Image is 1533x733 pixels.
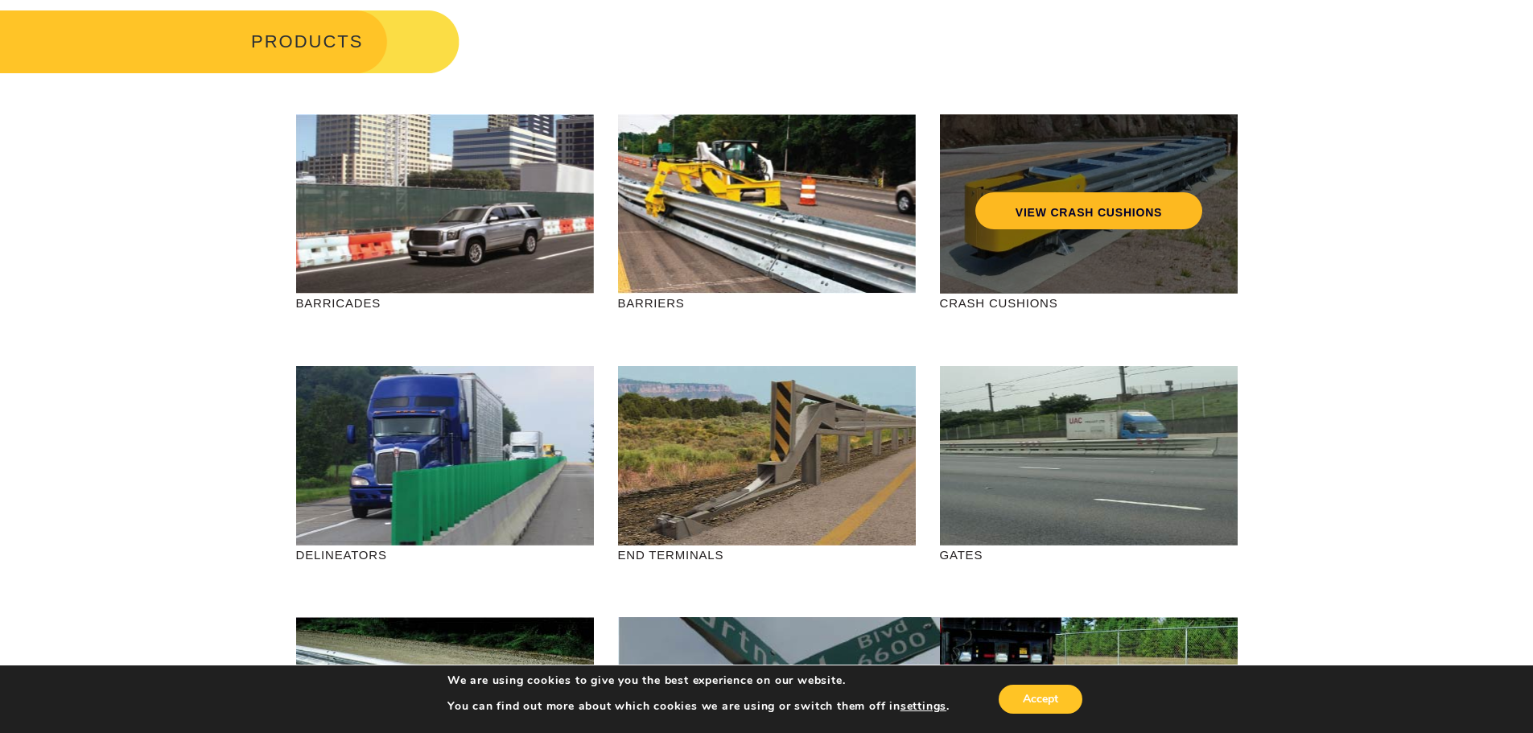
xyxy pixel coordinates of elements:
[618,546,916,564] p: END TERMINALS
[447,673,950,688] p: We are using cookies to give you the best experience on our website.
[940,294,1238,312] p: CRASH CUSHIONS
[618,294,916,312] p: BARRIERS
[975,192,1201,229] a: VIEW CRASH CUSHIONS
[999,685,1082,714] button: Accept
[296,294,594,312] p: BARRICADES
[900,699,946,714] button: settings
[940,546,1238,564] p: GATES
[447,699,950,714] p: You can find out more about which cookies we are using or switch them off in .
[296,546,594,564] p: DELINEATORS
